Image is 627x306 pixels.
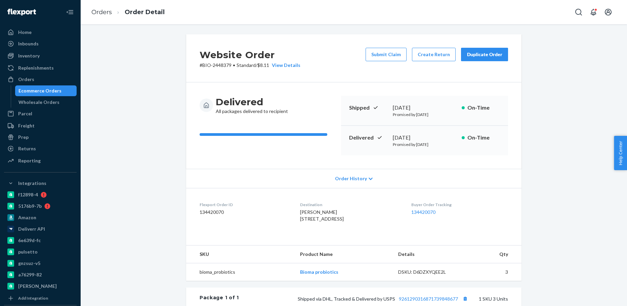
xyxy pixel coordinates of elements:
div: Parcel [18,110,32,117]
a: Add Integration [4,294,77,302]
p: # BIO-2448379 / $8.11 [200,62,300,69]
div: [PERSON_NAME] [18,283,57,290]
div: Inbounds [18,40,39,47]
a: Replenishments [4,63,77,73]
button: Submit Claim [366,48,407,61]
div: pulsetto [18,248,38,255]
a: gnzsuz-v5 [4,258,77,269]
span: Standard [237,62,256,68]
a: Freight [4,120,77,131]
a: [PERSON_NAME] [4,281,77,292]
div: Replenishments [18,65,54,71]
a: Reporting [4,155,77,166]
a: Amazon [4,212,77,223]
th: Product Name [295,245,392,263]
button: Open account menu [601,5,615,19]
div: 5176b9-7b [18,203,42,209]
a: Order Detail [125,8,165,16]
div: Wholesale Orders [18,99,59,106]
a: Ecommerce Orders [15,85,77,96]
a: Wholesale Orders [15,97,77,108]
button: Create Return [412,48,456,61]
a: 5176b9-7b [4,201,77,212]
div: All packages delivered to recipient [216,96,288,115]
div: Freight [18,122,35,129]
div: Prep [18,134,29,141]
span: Order History [335,175,367,182]
div: Package 1 of 1 [200,294,239,303]
img: Flexport logo [7,9,36,15]
span: [PERSON_NAME] [STREET_ADDRESS] [300,209,344,222]
span: Shipped via DHL, Tracked & Delivered by USPS [298,296,469,302]
div: Ecommerce Orders [18,87,61,94]
div: Deliverr API [18,226,45,232]
dt: Flexport Order ID [200,202,289,207]
a: 134420070 [411,209,435,215]
ol: breadcrumbs [86,2,170,22]
div: Home [18,29,32,36]
div: Orders [18,76,34,83]
div: a76299-82 [18,271,42,278]
td: 3 [466,263,521,281]
div: [DATE] [393,134,456,142]
a: a76299-82 [4,269,77,280]
a: Home [4,27,77,38]
div: Integrations [18,180,46,187]
a: Orders [91,8,112,16]
div: 6e639d-fc [18,237,41,244]
div: gnzsuz-v5 [18,260,40,267]
h3: Delivered [216,96,288,108]
div: f12898-4 [18,191,38,198]
div: Reporting [18,157,41,164]
a: Parcel [4,108,77,119]
button: Help Center [614,136,627,170]
p: Promised by [DATE] [393,142,456,147]
button: Copy tracking number [461,294,469,303]
dt: Destination [300,202,400,207]
button: Integrations [4,178,77,189]
a: Prep [4,132,77,143]
span: • [233,62,235,68]
div: Add Integration [18,295,48,301]
dt: Buyer Order Tracking [411,202,508,207]
a: Inventory [4,50,77,61]
div: Returns [18,145,36,152]
button: Duplicate Order [461,48,508,61]
a: f12898-4 [4,189,77,200]
button: View Details [269,62,300,69]
a: Bioma probiotics [300,269,338,275]
dd: 134420070 [200,209,289,216]
td: bioma_probiotics [186,263,295,281]
div: [DATE] [393,104,456,112]
p: Promised by [DATE] [393,112,456,117]
div: 1 SKU 3 Units [239,294,508,303]
h2: Website Order [200,48,300,62]
p: Shipped [349,104,387,112]
a: Returns [4,143,77,154]
button: Open notifications [587,5,600,19]
th: Qty [466,245,521,263]
a: Inbounds [4,38,77,49]
a: Orders [4,74,77,85]
div: Amazon [18,214,36,221]
a: 6e639d-fc [4,235,77,246]
a: Deliverr API [4,224,77,234]
p: Delivered [349,134,387,142]
th: SKU [186,245,295,263]
p: On-Time [467,104,500,112]
div: DSKU: D6DZXYQEE2L [398,269,461,275]
button: Close Navigation [63,5,77,19]
div: Duplicate Order [467,51,502,58]
th: Details [393,245,467,263]
a: pulsetto [4,246,77,257]
div: Inventory [18,52,40,59]
a: 9261290316871739848677 [399,296,458,302]
p: On-Time [467,134,500,142]
button: Open Search Box [572,5,585,19]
